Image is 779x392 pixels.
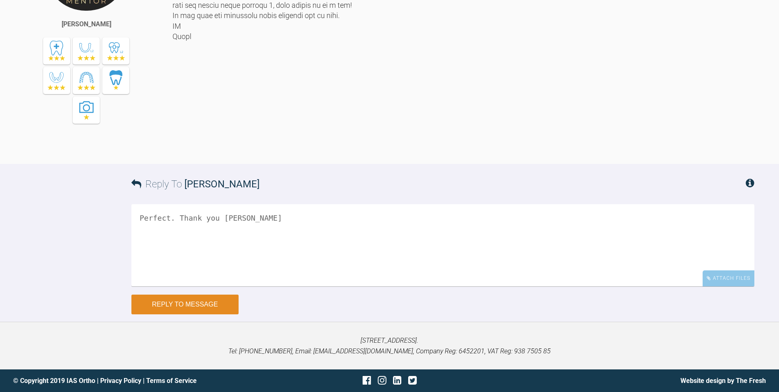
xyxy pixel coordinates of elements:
div: Attach Files [703,270,754,286]
textarea: Perfect. Thank you [PERSON_NAME] [131,204,754,286]
h3: Reply To [131,176,260,192]
div: © Copyright 2019 IAS Ortho | | [13,376,264,386]
a: Website design by The Fresh [680,377,766,385]
div: [PERSON_NAME] [62,19,111,30]
a: Privacy Policy [100,377,141,385]
span: [PERSON_NAME] [184,178,260,190]
button: Reply to Message [131,295,239,314]
p: [STREET_ADDRESS]. Tel: [PHONE_NUMBER], Email: [EMAIL_ADDRESS][DOMAIN_NAME], Company Reg: 6452201,... [13,335,766,356]
a: Terms of Service [146,377,197,385]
